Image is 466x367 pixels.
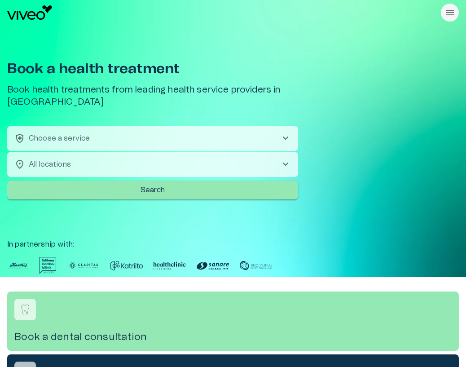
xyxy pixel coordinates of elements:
button: health_and_safetyChoose a servicechevron_right [7,126,298,151]
img: Partner logo [40,257,57,274]
span: health_and_safety [14,133,25,144]
img: Partner logo [7,257,29,274]
p: Choose a service [29,133,90,144]
p: Search [141,185,165,195]
img: Partner logo [197,257,229,274]
a: Navigate to service booking [7,292,459,350]
button: Search [7,181,298,199]
h1: Book a health treatment [7,61,298,77]
img: Book a dental consultation logo [18,303,32,316]
img: Partner logo [240,257,272,274]
button: Handle dropdown menu visibility [441,4,459,22]
h5: Book health treatments from leading health service providers in [GEOGRAPHIC_DATA] [7,84,298,108]
p: All locations [29,159,266,170]
img: Partner logo [110,257,143,274]
p: In partnership with : [7,239,459,250]
img: Viveo logo [7,5,52,20]
img: Partner logo [154,257,186,274]
span: location_on [14,159,25,170]
span: chevron_right [280,159,291,170]
a: Navigate to homepage [7,5,437,20]
span: chevron_right [280,133,291,144]
h4: Book a dental consultation [14,331,452,343]
img: Partner logo [67,257,100,274]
